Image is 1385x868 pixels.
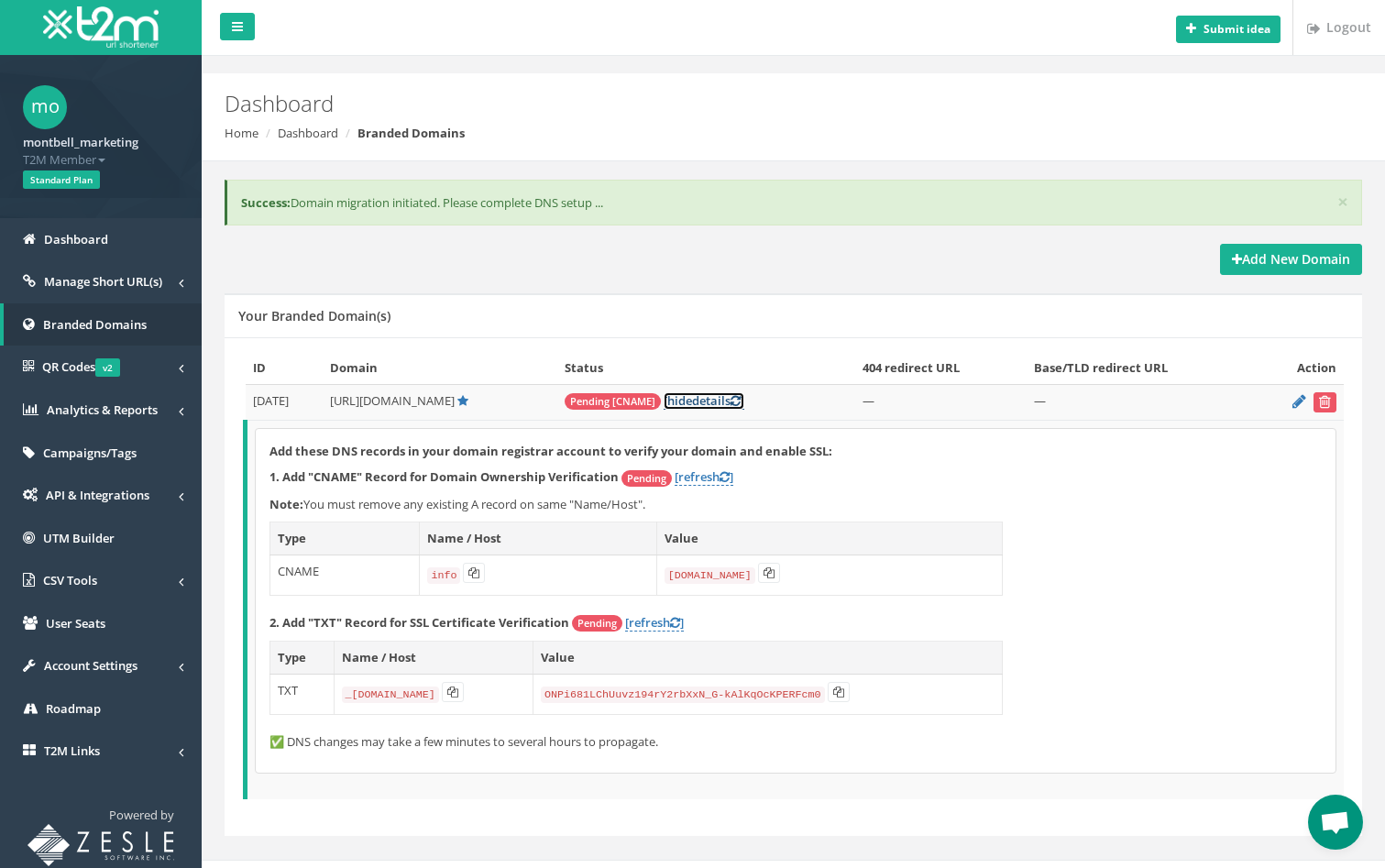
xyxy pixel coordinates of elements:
a: Add New Domain [1220,244,1362,275]
span: CSV Tools [43,572,97,588]
th: Value [656,522,1002,555]
b: Submit idea [1204,21,1270,37]
strong: montbell_marketing [23,134,138,150]
th: Type [270,642,335,675]
span: Branded Domains [43,316,147,333]
a: [refresh] [625,614,684,632]
th: ID [246,352,323,384]
th: Base/TLD redirect URL [1027,352,1254,384]
button: × [1337,192,1348,212]
span: Powered by [109,807,174,823]
div: Domain migration initiated. Please complete DNS setup ... [225,180,1362,226]
span: Roadmap [46,700,101,717]
span: Dashboard [44,231,108,247]
td: — [855,384,1027,420]
span: UTM Builder [43,530,115,546]
span: T2M Links [44,742,100,759]
a: Home [225,125,258,141]
span: [URL][DOMAIN_NAME] [330,392,455,409]
code: _[DOMAIN_NAME] [342,687,439,703]
a: Default [457,392,468,409]
td: [DATE] [246,384,323,420]
strong: 2. Add "TXT" Record for SSL Certificate Verification [269,614,569,631]
th: Name / Host [420,522,656,555]
span: mo [23,85,67,129]
span: hide [667,392,692,409]
b: Success: [241,194,291,211]
span: User Seats [46,615,105,632]
p: You must remove any existing A record on same "Name/Host". [269,496,1322,513]
span: Campaigns/Tags [43,445,137,461]
span: v2 [95,358,120,377]
td: — [1027,384,1254,420]
strong: 1. Add "CNAME" Record for Domain Ownership Verification [269,468,619,485]
span: Pending [621,470,672,487]
a: [hidedetails] [664,392,744,410]
th: Domain [323,352,557,384]
b: Note: [269,496,303,512]
code: info [427,567,460,584]
a: montbell_marketing T2M Member [23,129,179,168]
a: Open chat [1308,795,1363,850]
a: Dashboard [278,125,338,141]
span: Account Settings [44,657,137,674]
img: T2M [43,6,159,48]
th: Name / Host [334,642,533,675]
p: ✅ DNS changes may take a few minutes to several hours to propagate. [269,733,1322,751]
span: Manage Short URL(s) [44,273,162,290]
td: TXT [270,674,335,714]
img: T2M URL Shortener powered by Zesle Software Inc. [27,824,174,866]
h2: Dashboard [225,92,1168,115]
span: QR Codes [42,358,120,375]
button: Submit idea [1176,16,1281,43]
th: Type [270,522,420,555]
th: Status [557,352,855,384]
code: ONPi681LChUuvz194rY2rbXxN_G-kAlKqOcKPERFcm0 [541,687,825,703]
a: [refresh] [675,468,733,486]
span: T2M Member [23,151,179,169]
th: 404 redirect URL [855,352,1027,384]
strong: Add these DNS records in your domain registrar account to verify your domain and enable SSL: [269,443,832,459]
td: CNAME [270,555,420,595]
span: Standard Plan [23,170,100,189]
span: Pending [CNAME] [565,393,661,410]
span: Analytics & Reports [47,401,158,418]
th: Value [533,642,1002,675]
strong: Add New Domain [1232,250,1350,268]
code: [DOMAIN_NAME] [665,567,755,584]
h5: Your Branded Domain(s) [238,309,390,323]
span: API & Integrations [46,487,149,503]
th: Action [1254,352,1344,384]
span: Pending [572,615,622,632]
strong: Branded Domains [357,125,465,141]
